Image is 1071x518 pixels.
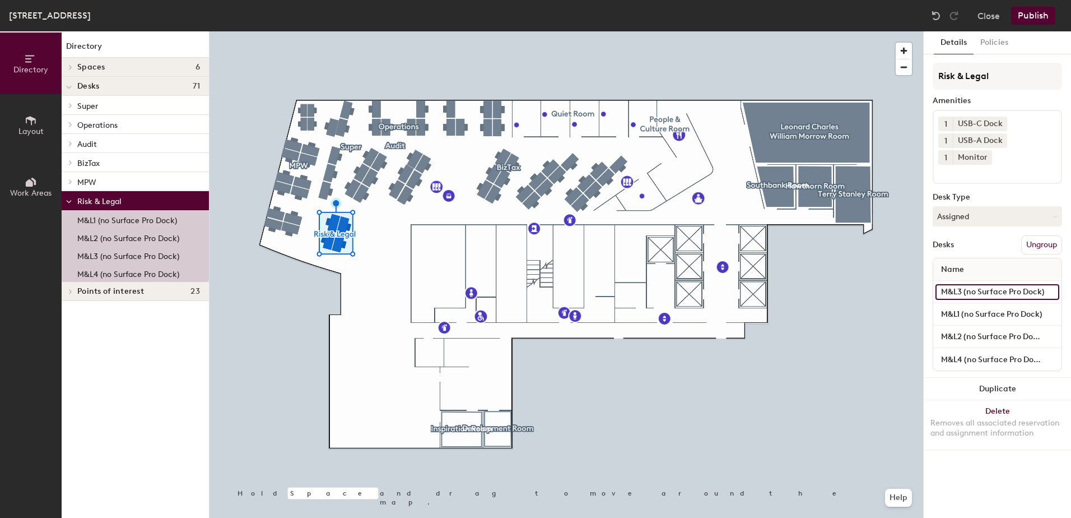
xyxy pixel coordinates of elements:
[195,63,200,72] span: 6
[924,400,1071,450] button: DeleteRemoves all associated reservation and assignment information
[77,101,98,111] span: Super
[938,117,953,131] button: 1
[944,135,947,147] span: 1
[930,10,942,21] img: Undo
[935,351,1059,367] input: Unnamed desk
[77,140,97,149] span: Audit
[77,287,144,296] span: Points of interest
[77,248,179,261] p: M&L3 (no Surface Pro Dock)
[944,118,947,130] span: 1
[13,65,48,75] span: Directory
[77,63,105,72] span: Spaces
[18,127,44,136] span: Layout
[933,96,1062,105] div: Amenities
[77,121,118,130] span: Operations
[933,193,1062,202] div: Desk Type
[62,40,209,58] h1: Directory
[190,287,200,296] span: 23
[930,418,1064,438] div: Removes all associated reservation and assignment information
[77,82,99,91] span: Desks
[77,266,179,279] p: M&L4 (no Surface Pro Dock)
[944,152,947,164] span: 1
[9,8,91,22] div: [STREET_ADDRESS]
[77,212,177,225] p: M&L1 (no Surface Pro Dock)
[10,188,52,198] span: Work Areas
[935,307,1059,322] input: Unnamed desk
[77,230,179,243] p: M&L2 (no Surface Pro Dock)
[885,489,912,507] button: Help
[77,159,100,168] span: BizTax
[1011,7,1055,25] button: Publish
[948,10,960,21] img: Redo
[934,31,974,54] button: Details
[924,378,1071,400] button: Duplicate
[193,82,200,91] span: 71
[935,260,970,280] span: Name
[977,7,1000,25] button: Close
[974,31,1015,54] button: Policies
[953,117,1007,131] div: USB-C Dock
[933,240,954,249] div: Desks
[938,133,953,148] button: 1
[1021,235,1062,255] button: Ungroup
[935,284,1059,300] input: Unnamed desk
[77,178,96,187] span: MPW
[953,133,1007,148] div: USB-A Dock
[953,150,992,165] div: Monitor
[938,150,953,165] button: 1
[933,206,1062,226] button: Assigned
[77,197,122,206] span: Risk & Legal
[935,329,1059,345] input: Unnamed desk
